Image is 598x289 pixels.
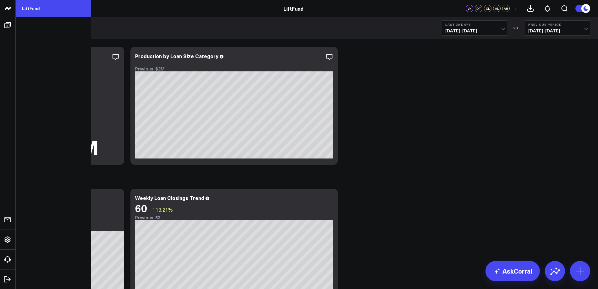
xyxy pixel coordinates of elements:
[135,202,147,214] div: 60
[528,23,587,26] b: Previous Period
[135,53,218,59] div: Production by Loan Size Category
[135,215,333,220] div: Previous: 53
[135,66,333,71] div: Previous: $2M
[466,5,473,12] div: VK
[525,20,590,36] button: Previous Period[DATE]-[DATE]
[510,26,522,30] div: VS
[445,23,504,26] b: Last 30 Days
[283,5,304,12] a: LiftFund
[445,28,504,33] span: [DATE] - [DATE]
[511,5,519,12] button: +
[502,5,510,12] div: AH
[442,20,507,36] button: Last 30 Days[DATE]-[DATE]
[493,5,501,12] div: AL
[484,5,491,12] div: CL
[486,261,540,281] a: AskCorral
[528,28,587,33] span: [DATE] - [DATE]
[475,5,482,12] div: DT
[152,205,154,214] span: ↑
[135,194,204,201] div: Weekly Loan Closings Trend
[514,6,517,11] span: +
[156,206,173,213] span: 13.21%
